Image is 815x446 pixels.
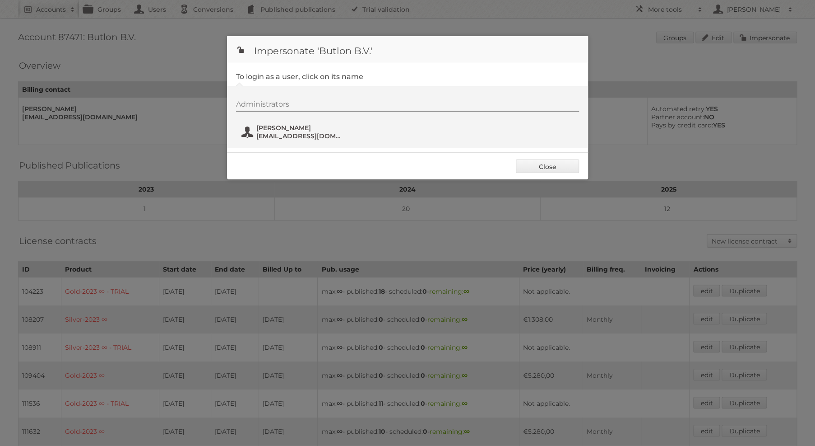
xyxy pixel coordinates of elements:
div: Administrators [236,100,579,112]
button: [PERSON_NAME] [EMAIL_ADDRESS][DOMAIN_NAME] [241,123,347,141]
h1: Impersonate 'Butlon B.V.' [227,36,588,63]
legend: To login as a user, click on its name [236,72,363,81]
span: [PERSON_NAME] [256,124,344,132]
span: [EMAIL_ADDRESS][DOMAIN_NAME] [256,132,344,140]
a: Close [516,160,579,173]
